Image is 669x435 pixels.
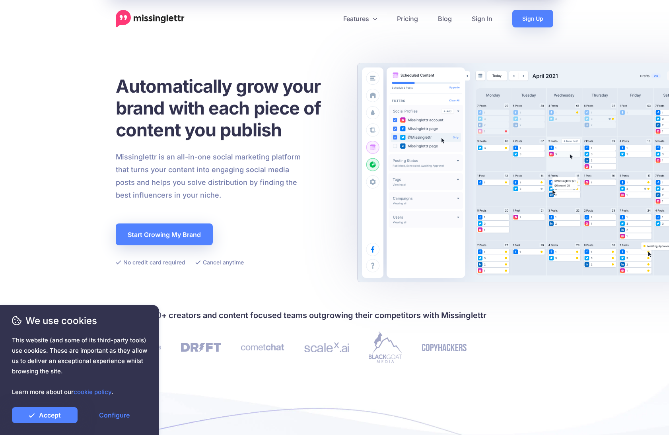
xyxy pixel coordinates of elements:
[116,223,213,245] a: Start Growing My Brand
[12,335,147,397] span: This website (and some of its third-party tools) use cookies. These are important as they allow u...
[116,257,185,267] li: No credit card required
[74,388,111,396] a: cookie policy
[195,257,244,267] li: Cancel anytime
[428,10,462,27] a: Blog
[462,10,502,27] a: Sign In
[387,10,428,27] a: Pricing
[116,151,301,202] p: Missinglettr is an all-in-one social marketing platform that turns your content into engaging soc...
[116,10,185,27] a: Home
[116,309,553,322] h4: Join 30,000+ creators and content focused teams outgrowing their competitors with Missinglettr
[512,10,553,27] a: Sign Up
[116,75,340,141] h1: Automatically grow your brand with each piece of content you publish
[333,10,387,27] a: Features
[12,407,78,423] a: Accept
[12,314,147,328] span: We use cookies
[82,407,147,423] a: Configure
